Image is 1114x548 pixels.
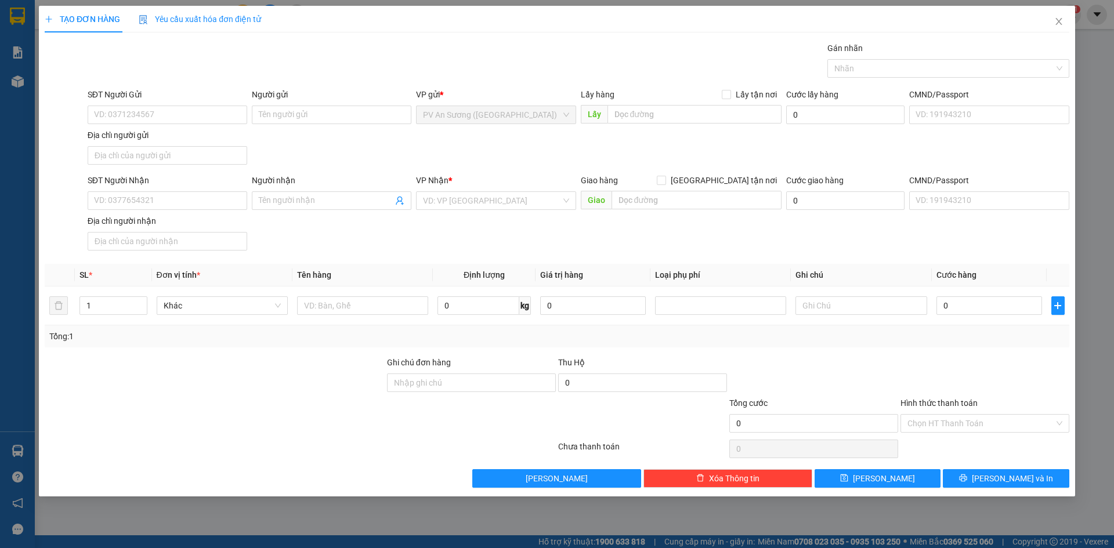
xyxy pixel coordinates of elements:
[650,264,791,286] th: Loại phụ phí
[252,88,411,101] div: Người gửi
[417,176,449,185] span: VP Nhận
[557,440,728,460] div: Chưa thanh toán
[139,15,148,24] img: icon
[612,191,782,209] input: Dọc đường
[709,472,759,485] span: Xóa Thông tin
[666,174,782,187] span: [GEOGRAPHIC_DATA] tận nơi
[297,296,428,315] input: VD: Bàn, Ghế
[540,270,583,280] span: Giá trị hàng
[841,474,849,483] span: save
[909,88,1069,101] div: CMND/Passport
[943,469,1069,488] button: printer[PERSON_NAME] và In
[387,358,451,367] label: Ghi chú đơn hàng
[729,398,768,408] span: Tổng cước
[164,297,281,314] span: Khác
[827,43,863,53] label: Gán nhãn
[45,15,53,23] span: plus
[786,191,905,210] input: Cước giao hàng
[88,174,247,187] div: SĐT Người Nhận
[791,264,932,286] th: Ghi chú
[581,90,614,99] span: Lấy hàng
[6,70,147,86] li: Thảo [PERSON_NAME]
[417,88,576,101] div: VP gửi
[815,469,941,488] button: save[PERSON_NAME]
[88,215,247,227] div: Địa chỉ người nhận
[297,270,331,280] span: Tên hàng
[540,296,646,315] input: 0
[581,191,612,209] span: Giao
[252,174,411,187] div: Người nhận
[88,146,247,165] input: Địa chỉ của người gửi
[49,296,68,315] button: delete
[6,6,70,70] img: logo.jpg
[558,358,585,367] span: Thu Hộ
[581,105,607,124] span: Lấy
[45,14,120,24] span: TẠO ĐƠN HÀNG
[88,232,247,251] input: Địa chỉ của người nhận
[80,270,89,280] span: SL
[464,270,505,280] span: Định lượng
[786,176,844,185] label: Cước giao hàng
[959,474,967,483] span: printer
[519,296,531,315] span: kg
[900,398,978,408] label: Hình thức thanh toán
[157,270,200,280] span: Đơn vị tính
[936,270,976,280] span: Cước hàng
[607,105,782,124] input: Dọc đường
[786,90,838,99] label: Cước lấy hàng
[396,196,405,205] span: user-add
[796,296,927,315] input: Ghi Chú
[1043,6,1075,38] button: Close
[49,330,430,343] div: Tổng: 1
[88,129,247,141] div: Địa chỉ người gửi
[786,106,905,124] input: Cước lấy hàng
[1052,301,1064,310] span: plus
[696,474,704,483] span: delete
[644,469,813,488] button: deleteXóa Thông tin
[6,86,147,102] li: In ngày: 10:17 13/10
[473,469,642,488] button: [PERSON_NAME]
[853,472,916,485] span: [PERSON_NAME]
[1051,296,1064,315] button: plus
[1054,17,1064,26] span: close
[581,176,618,185] span: Giao hàng
[526,472,588,485] span: [PERSON_NAME]
[139,14,261,24] span: Yêu cầu xuất hóa đơn điện tử
[88,88,247,101] div: SĐT Người Gửi
[387,373,556,392] input: Ghi chú đơn hàng
[424,106,569,124] span: PV An Sương (Hàng Hóa)
[909,174,1069,187] div: CMND/Passport
[972,472,1053,485] span: [PERSON_NAME] và In
[731,88,782,101] span: Lấy tận nơi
